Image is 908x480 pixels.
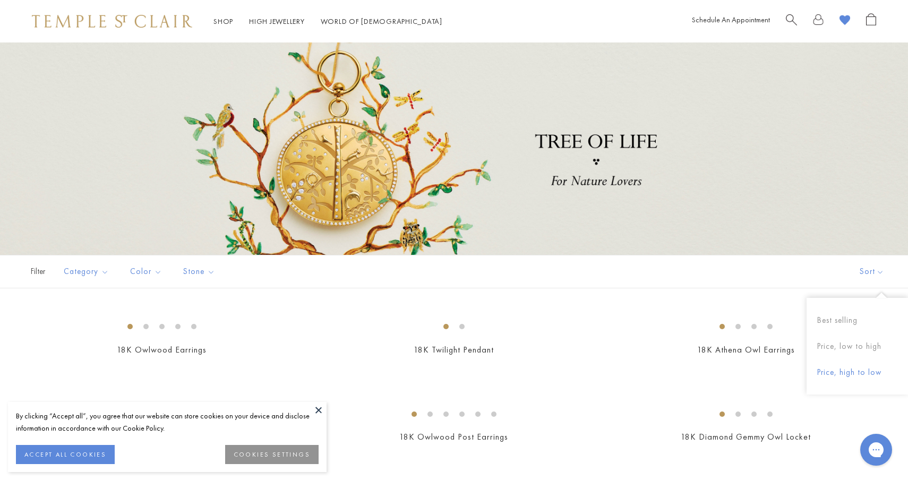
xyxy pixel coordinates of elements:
[117,344,207,355] a: 18K Owlwood Earrings
[213,16,233,26] a: ShopShop
[786,13,797,30] a: Search
[399,431,508,442] a: 18K Owlwood Post Earrings
[213,15,442,28] nav: Main navigation
[125,265,170,278] span: Color
[866,13,876,30] a: Open Shopping Bag
[321,16,442,26] a: World of [DEMOGRAPHIC_DATA]World of [DEMOGRAPHIC_DATA]
[225,445,319,464] button: COOKIES SETTINGS
[697,344,795,355] a: 18K Athena Owl Earrings
[32,15,192,28] img: Temple St. Clair
[122,260,170,284] button: Color
[855,430,897,469] iframe: Gorgias live chat messenger
[692,15,770,24] a: Schedule An Appointment
[807,333,908,359] button: Price, low to high
[175,260,223,284] button: Stone
[840,13,850,30] a: View Wishlist
[414,344,494,355] a: 18K Twilight Pendant
[56,260,117,284] button: Category
[16,410,319,434] div: By clicking “Accept all”, you agree that our website can store cookies on your device and disclos...
[836,255,908,288] button: Show sort by
[681,431,811,442] a: 18K Diamond Gemmy Owl Locket
[16,445,115,464] button: ACCEPT ALL COOKIES
[807,307,908,333] button: Best selling
[58,265,117,278] span: Category
[249,16,305,26] a: High JewelleryHigh Jewellery
[178,265,223,278] span: Stone
[807,359,908,385] button: Price, high to low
